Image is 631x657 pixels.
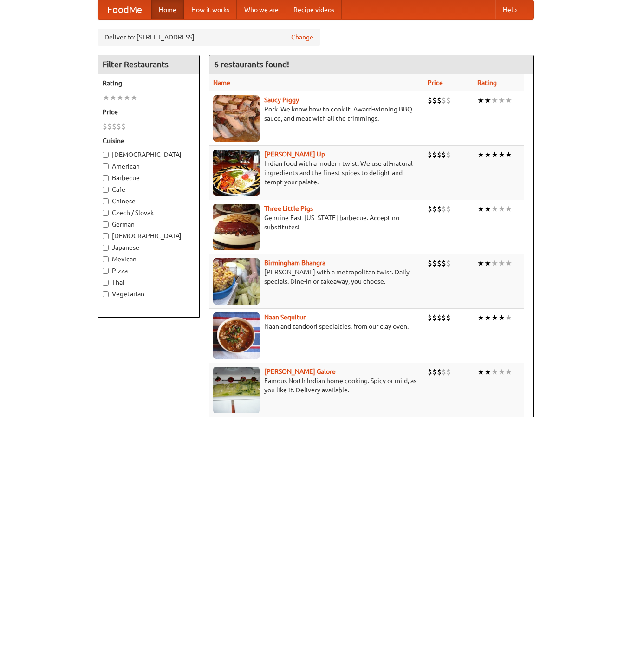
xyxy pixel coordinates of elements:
li: $ [428,204,432,214]
label: Japanese [103,243,195,252]
input: [DEMOGRAPHIC_DATA] [103,152,109,158]
li: $ [437,258,442,268]
input: Cafe [103,187,109,193]
li: ★ [103,92,110,103]
a: Recipe videos [286,0,342,19]
a: FoodMe [98,0,151,19]
li: $ [446,367,451,377]
li: $ [432,204,437,214]
input: American [103,163,109,169]
li: ★ [505,150,512,160]
p: Genuine East [US_STATE] barbecue. Accept no substitutes! [213,213,421,232]
li: $ [432,95,437,105]
li: ★ [491,204,498,214]
li: $ [121,121,126,131]
li: $ [428,312,432,323]
li: $ [117,121,121,131]
a: Who we are [237,0,286,19]
li: ★ [505,367,512,377]
label: Czech / Slovak [103,208,195,217]
b: Naan Sequitur [264,313,306,321]
li: $ [446,204,451,214]
h5: Rating [103,78,195,88]
li: ★ [491,312,498,323]
b: [PERSON_NAME] Galore [264,368,336,375]
label: Pizza [103,266,195,275]
img: curryup.jpg [213,150,260,196]
label: Chinese [103,196,195,206]
li: ★ [491,95,498,105]
li: ★ [130,92,137,103]
label: Thai [103,278,195,287]
input: German [103,221,109,228]
li: $ [442,367,446,377]
li: ★ [477,258,484,268]
li: $ [437,312,442,323]
input: [DEMOGRAPHIC_DATA] [103,233,109,239]
li: ★ [484,95,491,105]
li: ★ [477,150,484,160]
li: ★ [505,258,512,268]
a: Help [495,0,524,19]
li: $ [107,121,112,131]
li: $ [103,121,107,131]
a: Name [213,79,230,86]
li: ★ [484,258,491,268]
a: Three Little Pigs [264,205,313,212]
a: How it works [184,0,237,19]
ng-pluralize: 6 restaurants found! [214,60,289,69]
li: $ [432,312,437,323]
li: ★ [505,312,512,323]
input: Thai [103,280,109,286]
li: ★ [484,204,491,214]
li: ★ [477,367,484,377]
img: bhangra.jpg [213,258,260,305]
li: ★ [484,367,491,377]
a: Birmingham Bhangra [264,259,325,267]
li: ★ [477,204,484,214]
label: American [103,162,195,171]
label: [DEMOGRAPHIC_DATA] [103,231,195,241]
input: Japanese [103,245,109,251]
label: Barbecue [103,173,195,182]
li: $ [428,95,432,105]
li: $ [442,312,446,323]
li: $ [442,204,446,214]
li: $ [442,150,446,160]
li: ★ [498,95,505,105]
li: $ [432,367,437,377]
a: Rating [477,79,497,86]
li: ★ [477,95,484,105]
li: $ [112,121,117,131]
li: $ [446,95,451,105]
li: $ [442,95,446,105]
label: German [103,220,195,229]
b: [PERSON_NAME] Up [264,150,325,158]
a: Saucy Piggy [264,96,299,104]
li: $ [437,95,442,105]
li: $ [446,312,451,323]
li: $ [428,258,432,268]
img: naansequitur.jpg [213,312,260,359]
li: ★ [491,150,498,160]
li: ★ [498,258,505,268]
li: $ [446,150,451,160]
li: $ [432,150,437,160]
input: Pizza [103,268,109,274]
p: Pork. We know how to cook it. Award-winning BBQ sauce, and meat with all the trimmings. [213,104,421,123]
img: littlepigs.jpg [213,204,260,250]
img: saucy.jpg [213,95,260,142]
a: Home [151,0,184,19]
img: currygalore.jpg [213,367,260,413]
input: Barbecue [103,175,109,181]
p: Famous North Indian home cooking. Spicy or mild, as you like it. Delivery available. [213,376,421,395]
li: ★ [124,92,130,103]
li: ★ [117,92,124,103]
li: $ [432,258,437,268]
input: Mexican [103,256,109,262]
p: [PERSON_NAME] with a metropolitan twist. Daily specials. Dine-in or takeaway, you choose. [213,267,421,286]
a: Price [428,79,443,86]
